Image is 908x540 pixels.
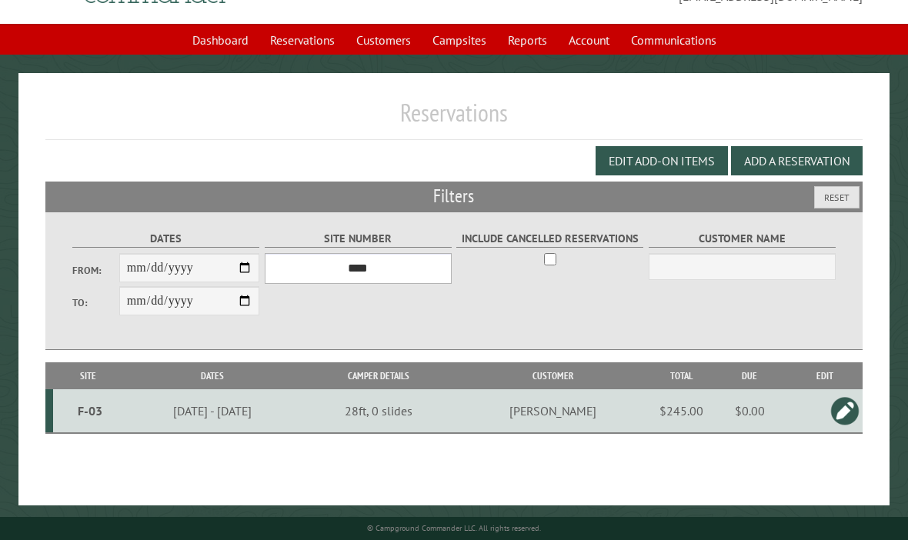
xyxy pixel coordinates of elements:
[596,146,728,175] button: Edit Add-on Items
[126,403,299,418] div: [DATE] - [DATE]
[622,25,726,55] a: Communications
[499,25,556,55] a: Reports
[59,403,122,418] div: F-03
[301,362,456,389] th: Camper Details
[124,362,301,389] th: Dates
[814,186,860,208] button: Reset
[72,263,119,278] label: From:
[53,362,124,389] th: Site
[786,362,863,389] th: Edit
[559,25,619,55] a: Account
[367,523,541,533] small: © Campground Commander LLC. All rights reserved.
[347,25,420,55] a: Customers
[72,230,259,248] label: Dates
[713,389,786,433] td: $0.00
[649,230,836,248] label: Customer Name
[261,25,344,55] a: Reservations
[423,25,496,55] a: Campsites
[45,182,863,211] h2: Filters
[45,98,863,140] h1: Reservations
[301,389,456,433] td: 28ft, 0 slides
[265,230,452,248] label: Site Number
[731,146,863,175] button: Add a Reservation
[651,362,713,389] th: Total
[456,362,651,389] th: Customer
[456,230,643,248] label: Include Cancelled Reservations
[651,389,713,433] td: $245.00
[456,389,651,433] td: [PERSON_NAME]
[183,25,258,55] a: Dashboard
[72,295,119,310] label: To:
[713,362,786,389] th: Due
